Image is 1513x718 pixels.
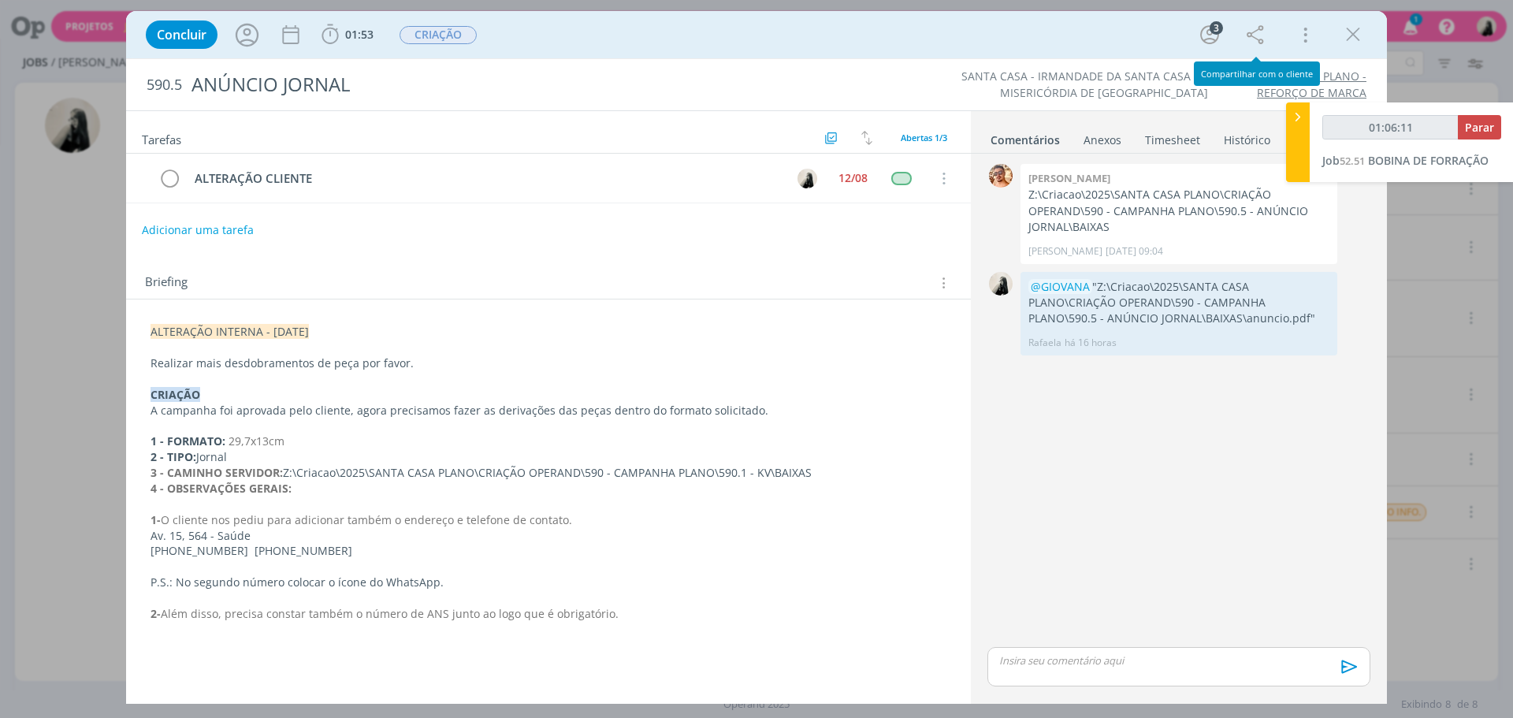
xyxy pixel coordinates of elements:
span: [DATE] 09:04 [1106,244,1163,259]
button: CRIAÇÃO [399,25,478,45]
div: Anexos [1084,132,1121,148]
img: R [797,169,817,188]
div: 3 [1210,21,1223,35]
a: Job52.51BOBINA DE FORRAÇÃO [1322,153,1489,168]
button: R [795,166,819,190]
span: Parar [1465,120,1494,135]
div: dialog [126,11,1387,704]
a: Histórico [1223,125,1271,148]
img: R [989,272,1013,296]
span: Concluir [157,28,206,41]
p: Z:\Criacao\2025\SANTA CASA PLANO\CRIAÇÃO OPERAND\590 - CAMPANHA PLANO\590.1 - KV\BAIXAS [151,465,946,481]
strong: 4 - OBSERVAÇÕES GERAIS: [151,481,292,496]
a: Timesheet [1144,125,1201,148]
span: ALTERAÇÃO INTERNA - [DATE] [151,324,309,339]
p: [PHONE_NUMBER] [PHONE_NUMBER] [151,543,946,559]
strong: 3 - CAMINHO SERVIDOR: [151,465,283,480]
button: Adicionar uma tarefa [141,216,255,244]
span: @GIOVANA [1031,279,1090,294]
img: V [989,164,1013,188]
a: Comentários [990,125,1061,148]
a: SANTA CASA - IRMANDADE DA SANTA CASA DE MISERICÓRDIA DE [GEOGRAPHIC_DATA] [961,69,1208,99]
b: [PERSON_NAME] [1028,171,1110,185]
button: Concluir [146,20,217,49]
p: Av. 15, 564 - Saúde [151,528,946,544]
strong: CRIAÇÃO [151,387,200,402]
p: Z:\Criacao\2025\SANTA CASA PLANO\CRIAÇÃO OPERAND\590 - CAMPANHA PLANO\590.5 - ANÚNCIO JORNAL\BAIXAS [1028,187,1329,235]
p: "Z:\Criacao\2025\SANTA CASA PLANO\CRIAÇÃO OPERAND\590 - CAMPANHA PLANO\590.5 - ANÚNCIO JORNAL\BAI... [1028,279,1329,327]
div: Compartilhar com o cliente [1201,69,1313,79]
strong: 2- [151,606,161,621]
span: Além disso, precisa constar também o número de ANS junto ao logo que é obrigatório. [161,606,619,621]
span: 52.51 [1340,154,1365,168]
span: Briefing [145,273,188,293]
strong: 2 - TIPO: [151,449,196,464]
p: A campanha foi aprovada pelo cliente, agora precisamos fazer as derivações das peças dentro do fo... [151,403,946,419]
strong: 1- [151,512,161,527]
div: 12/08 [838,173,868,184]
span: P.S.: No segundo número colocar o ícone do WhatsApp. [151,575,444,590]
button: Parar [1458,115,1501,140]
span: 29,7x13cm [229,433,284,448]
span: O cliente nos pediu para adicionar também o endereço e telefone de contato. [161,512,572,527]
span: 590.5 [147,76,182,94]
img: arrow-down-up.svg [861,131,872,145]
p: [PERSON_NAME] [1028,244,1102,259]
a: CAMPANHA PLANO - REFORÇO DE MARCA [1257,69,1366,99]
span: 01:53 [345,27,374,42]
button: 01:53 [318,22,377,47]
strong: 1 - FORMATO: [151,433,225,448]
div: ANÚNCIO JORNAL [185,65,852,104]
p: Realizar mais desdobramentos de peça por favor. [151,355,946,371]
button: 3 [1197,22,1222,47]
span: Abertas 1/3 [901,132,947,143]
p: Rafaela [1028,336,1061,350]
div: ALTERAÇÃO CLIENTE [188,169,783,188]
p: Jornal [151,449,946,465]
span: há 16 horas [1065,336,1117,350]
span: Tarefas [142,128,181,147]
span: BOBINA DE FORRAÇÃO [1368,153,1489,168]
span: CRIAÇÃO [400,26,477,44]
